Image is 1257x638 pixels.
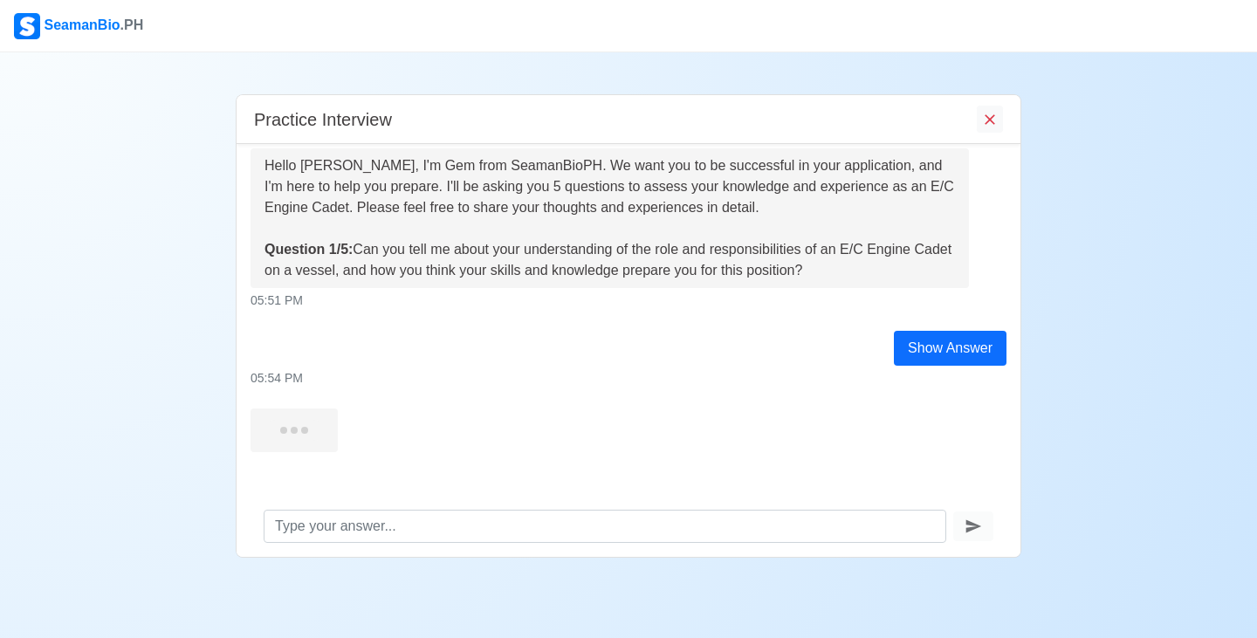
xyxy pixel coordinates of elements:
strong: Question 1/5: [264,242,353,257]
button: End Interview [977,106,1003,133]
div: 05:54 PM [251,369,1006,388]
div: Hello [PERSON_NAME], I'm Gem from SeamanBioPH. We want you to be successful in your application, ... [264,155,955,281]
div: 05:51 PM [251,292,1006,310]
h5: Practice Interview [254,109,392,130]
img: Logo [14,13,40,39]
div: Show Answer [894,331,1006,366]
div: SeamanBio [14,13,143,39]
span: .PH [120,17,144,32]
